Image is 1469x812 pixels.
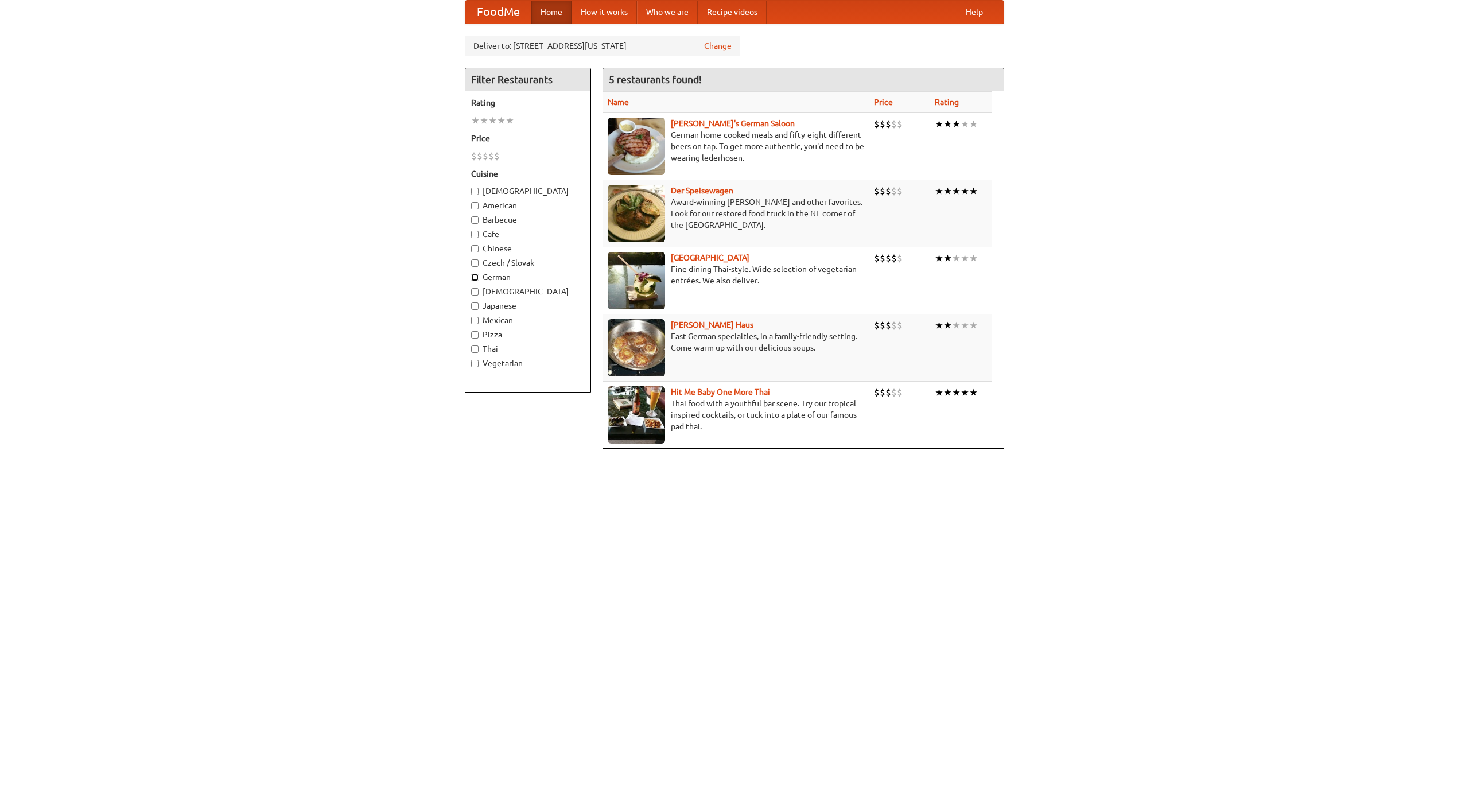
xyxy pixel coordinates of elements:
li: $ [874,319,880,332]
label: Pizza [471,329,585,340]
input: Barbecue [471,216,479,224]
li: ★ [471,114,480,127]
input: German [471,274,479,281]
li: ★ [952,319,961,332]
li: $ [885,185,891,197]
h4: Filter Restaurants [465,68,590,91]
label: Cafe [471,228,585,240]
a: [GEOGRAPHIC_DATA] [671,253,749,262]
label: German [471,271,585,283]
li: ★ [961,118,969,130]
label: Chinese [471,243,585,254]
li: ★ [969,118,978,130]
a: Help [957,1,992,24]
li: $ [880,252,885,265]
li: $ [897,386,903,399]
li: $ [874,118,880,130]
p: German home-cooked meals and fifty-eight different beers on tap. To get more authentic, you'd nee... [608,129,865,164]
li: $ [874,185,880,197]
li: ★ [952,185,961,197]
li: ★ [943,319,952,332]
label: Barbecue [471,214,585,226]
li: $ [891,185,897,197]
ng-pluralize: 5 restaurants found! [609,74,702,85]
input: Czech / Slovak [471,259,479,267]
li: $ [880,386,885,399]
li: $ [885,252,891,265]
label: [DEMOGRAPHIC_DATA] [471,286,585,297]
a: Home [531,1,572,24]
li: $ [880,319,885,332]
a: Name [608,98,629,107]
p: Award-winning [PERSON_NAME] and other favorites. Look for our restored food truck in the NE corne... [608,196,865,231]
a: [PERSON_NAME]'s German Saloon [671,119,795,128]
li: ★ [952,386,961,399]
li: ★ [943,185,952,197]
li: ★ [506,114,514,127]
img: speisewagen.jpg [608,185,665,242]
li: ★ [943,252,952,265]
li: ★ [969,319,978,332]
input: Thai [471,345,479,353]
li: ★ [935,386,943,399]
li: $ [885,118,891,130]
li: $ [897,252,903,265]
img: satay.jpg [608,252,665,309]
a: Recipe videos [698,1,767,24]
li: $ [897,118,903,130]
input: Cafe [471,231,479,238]
li: ★ [943,118,952,130]
a: How it works [572,1,637,24]
li: ★ [935,252,943,265]
input: [DEMOGRAPHIC_DATA] [471,288,479,296]
li: ★ [969,252,978,265]
a: FoodMe [465,1,531,24]
input: [DEMOGRAPHIC_DATA] [471,188,479,195]
label: Mexican [471,314,585,326]
input: American [471,202,479,209]
li: $ [891,252,897,265]
li: $ [477,150,483,162]
a: Der Speisewagen [671,186,733,195]
li: ★ [497,114,506,127]
input: Chinese [471,245,479,252]
img: esthers.jpg [608,118,665,175]
a: Change [704,40,732,52]
input: Japanese [471,302,479,310]
label: [DEMOGRAPHIC_DATA] [471,185,585,197]
li: $ [483,150,488,162]
li: $ [874,252,880,265]
li: $ [494,150,500,162]
li: ★ [952,252,961,265]
li: ★ [935,185,943,197]
li: $ [891,118,897,130]
p: Fine dining Thai-style. Wide selection of vegetarian entrées. We also deliver. [608,263,865,286]
input: Vegetarian [471,360,479,367]
a: Hit Me Baby One More Thai [671,387,770,397]
li: $ [880,118,885,130]
li: ★ [961,386,969,399]
img: babythai.jpg [608,386,665,444]
b: [PERSON_NAME] Haus [671,320,753,329]
li: $ [471,150,477,162]
li: ★ [488,114,497,127]
li: $ [488,150,494,162]
li: $ [897,185,903,197]
a: Who we are [637,1,698,24]
li: $ [891,319,897,332]
input: Mexican [471,317,479,324]
div: Deliver to: [STREET_ADDRESS][US_STATE] [465,36,740,56]
h5: Price [471,133,585,144]
li: ★ [969,185,978,197]
li: ★ [480,114,488,127]
li: ★ [952,118,961,130]
p: Thai food with a youthful bar scene. Try our tropical inspired cocktails, or tuck into a plate of... [608,398,865,432]
li: $ [885,319,891,332]
li: $ [885,386,891,399]
li: $ [897,319,903,332]
li: ★ [969,386,978,399]
li: $ [891,386,897,399]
